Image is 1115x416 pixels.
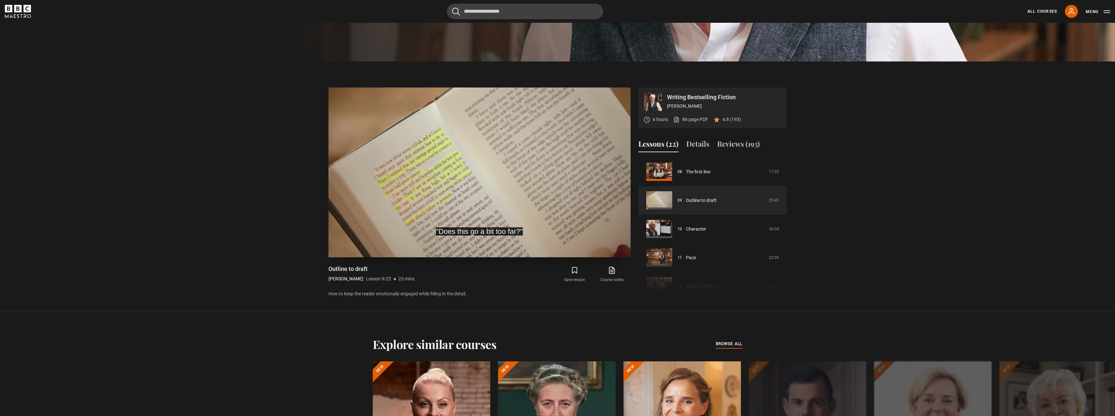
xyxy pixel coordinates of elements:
button: Toggle navigation [1086,8,1110,15]
video-js: Video Player [328,87,631,257]
button: Details [686,139,709,152]
p: 6 hours [653,116,668,123]
input: Search [447,4,603,19]
button: Reviews (193) [717,139,760,152]
a: All Courses [1027,8,1057,14]
p: Lesson 9/22 [366,275,391,282]
a: Course notes [593,265,630,284]
a: 86 page PDF [673,116,708,123]
button: Save lesson [556,265,593,284]
a: browse all [716,341,743,348]
p: 23 mins [398,275,414,282]
a: The first line [686,168,710,175]
p: How to keep the reader emotionally engaged while filling in the detail. [328,290,631,297]
p: Writing Bestselling Fiction [667,94,782,100]
p: [PERSON_NAME] [667,103,782,110]
button: Submit the search query [452,7,460,16]
span: browse all [716,341,743,347]
p: 4.8 (193) [722,116,741,123]
p: [PERSON_NAME] [328,275,363,282]
h2: Explore similar courses [373,337,497,351]
button: Lessons (22) [638,139,678,152]
svg: BBC Maestro [5,5,31,18]
a: Outline to draft [686,197,717,204]
a: Pace [686,254,696,261]
a: Character [686,226,706,233]
h1: Outline to draft [328,265,414,273]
